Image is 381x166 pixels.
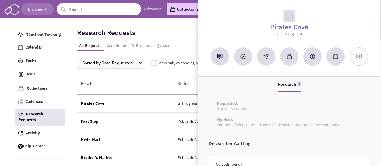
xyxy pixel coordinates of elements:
[77,137,174,143] div: Kwik Mart
[356,53,362,60] img: Request research
[333,54,338,59] img: Schedule a Meeting
[217,106,229,112] span: [DATE]
[26,45,42,50] span: Calendar
[25,130,40,135] span: Activity
[270,22,308,31] a: Pirates Cove
[18,144,23,149] img: help.png
[15,109,65,126] a: Research Requests
[217,117,233,122] b: My Note:
[280,47,298,66] button: Add to a collection
[77,30,136,35] h2: Research Requests
[240,54,246,59] img: Add a Task
[15,141,64,152] a: Help-Center
[77,41,104,51] a: All Requests
[27,86,48,91] span: Collections
[26,32,61,37] span: REachout Tracking
[77,119,174,125] div: Fast Stop
[174,137,246,143] div: PublishInComplete
[18,111,43,122] span: Research Requests
[263,54,269,59] img: Reachout
[77,155,174,161] div: Brother's Market
[309,53,316,60] img: Create a deal
[104,41,129,50] a: Completed
[18,113,23,116] img: Research.png
[129,41,154,50] a: In Progress
[26,58,37,63] span: Tasks
[28,6,47,12] span: Browse
[170,6,175,12] img: icon-collection-lavender-black.svg
[18,58,23,63] img: icon-tasks.png
[15,83,64,95] a: Collections
[25,99,43,104] span: Cadences
[287,54,292,59] img: Add to a collection
[15,42,64,53] a: Calendar
[217,122,339,128] span: contact info for [PERSON_NAME] the owner of Pirate’s Cove compnay
[158,60,210,66] span: View only expanding retailers
[18,45,23,50] img: Calendar.png
[209,140,370,147] p: Researcher Call Log
[18,130,23,136] img: Activity.png
[77,101,174,106] div: Pirates Cove
[18,71,24,78] img: icon-deals.svg
[81,81,95,87] label: Retailer
[15,96,64,108] a: Cadences
[21,3,54,15] button: Browse
[15,29,64,41] a: REachout Tracking
[229,106,246,112] span: 12:49 PM
[15,55,64,67] a: Tasks
[217,101,238,106] b: Requested:
[144,6,162,12] a: Advanced
[278,80,296,89] a: Research
[174,81,246,87] div: Status
[18,85,24,92] img: icon-collection-lavender.png
[174,119,246,125] div: PublishInComplete
[57,3,141,15] input: Search
[174,155,246,161] div: PublishInComplete
[155,41,173,50] a: Queued
[296,82,301,87] img: research-icon.png
[217,54,223,59] img: Add a note
[15,128,64,139] a: Activity
[15,68,64,81] a: Deals
[167,3,202,15] a: Collections
[205,31,373,37] p: Local/Regional
[18,99,23,104] img: Cadences_logo.png
[174,101,246,106] div: In Progress
[4,3,19,15] img: SmartAdmin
